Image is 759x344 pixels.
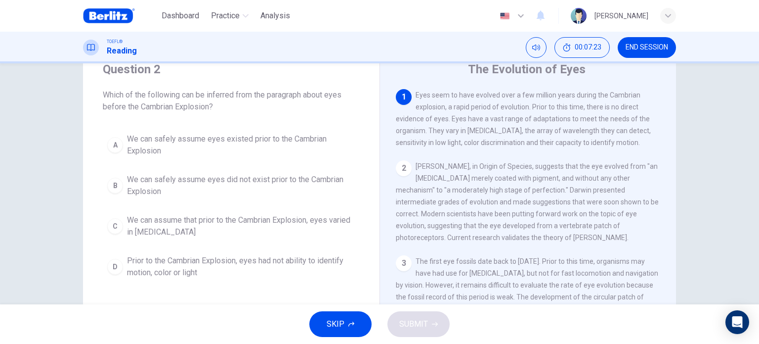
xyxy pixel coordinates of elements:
[107,38,123,45] span: TOEFL®
[127,133,355,157] span: We can safely assume eyes existed prior to the Cambrian Explosion
[107,259,123,275] div: D
[396,255,412,271] div: 3
[396,160,412,176] div: 2
[327,317,344,331] span: SKIP
[107,218,123,234] div: C
[260,10,290,22] span: Analysis
[571,8,587,24] img: Profile picture
[526,37,547,58] div: Mute
[554,37,610,58] button: 00:07:23
[158,7,203,25] button: Dashboard
[396,91,651,147] span: Eyes seem to have evolved over a few million years during the Cambrian explosion, a rapid period ...
[103,250,360,283] button: DPrior to the Cambrian Explosion, eyes had not ability to identify motion, color or light
[83,6,135,26] img: Berlitz Brasil logo
[468,61,586,77] h4: The Evolution of Eyes
[127,214,355,238] span: We can assume that prior to the Cambrian Explosion, eyes varied in [MEDICAL_DATA]
[83,6,158,26] a: Berlitz Brasil logo
[103,129,360,161] button: AWe can safely assume eyes existed prior to the Cambrian Explosion
[107,45,137,57] h1: Reading
[127,255,355,279] span: Prior to the Cambrian Explosion, eyes had not ability to identify motion, color or light
[575,44,601,51] span: 00:07:23
[103,210,360,243] button: CWe can assume that prior to the Cambrian Explosion, eyes varied in [MEDICAL_DATA]
[309,311,372,337] button: SKIP
[396,162,659,242] span: [PERSON_NAME], in Origin of Species, suggests that the eye evolved from "an [MEDICAL_DATA] merely...
[626,44,668,51] span: END SESSION
[207,7,253,25] button: Practice
[554,37,610,58] div: Hide
[127,174,355,197] span: We can safely assume eyes did not exist prior to the Cambrian Explosion
[107,178,123,194] div: B
[103,61,360,77] h4: Question 2
[162,10,199,22] span: Dashboard
[396,89,412,105] div: 1
[618,37,676,58] button: END SESSION
[103,169,360,202] button: BWe can safely assume eyes did not exist prior to the Cambrian Explosion
[594,10,648,22] div: [PERSON_NAME]
[256,7,294,25] button: Analysis
[725,310,749,334] div: Open Intercom Messenger
[107,137,123,153] div: A
[211,10,240,22] span: Practice
[103,89,360,113] span: Which of the following can be inferred from the paragraph about eyes before the Cambrian Explosion?
[499,12,511,20] img: en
